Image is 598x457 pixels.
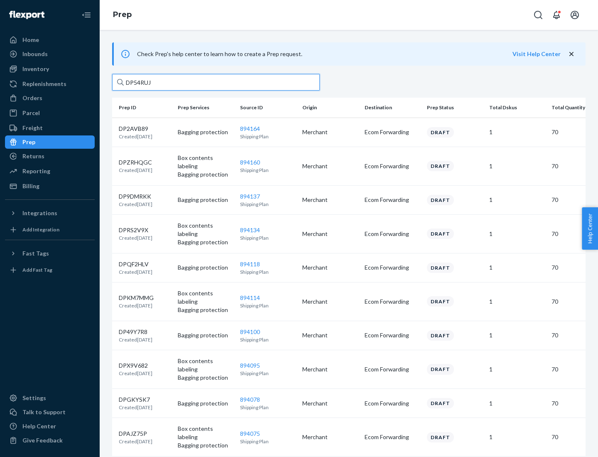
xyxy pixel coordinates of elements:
[22,94,42,102] div: Orders
[5,165,95,178] a: Reporting
[427,263,454,273] div: Draft
[489,162,545,170] p: 1
[365,230,420,238] p: Ecom Forwarding
[119,226,152,234] p: DPRS2V9X
[302,263,358,272] p: Merchant
[240,328,260,335] a: 894100
[22,226,59,233] div: Add Integration
[5,223,95,236] a: Add Integration
[119,370,152,377] p: Created [DATE]
[427,330,454,341] div: Draft
[174,98,237,118] th: Prep Services
[489,128,545,136] p: 1
[427,161,454,171] div: Draft
[489,433,545,441] p: 1
[489,196,545,204] p: 1
[240,234,296,241] p: Shipping Plan
[365,433,420,441] p: Ecom Forwarding
[5,263,95,277] a: Add Fast Tag
[489,331,545,339] p: 1
[178,170,233,179] p: Bagging protection
[240,193,260,200] a: 894137
[365,399,420,408] p: Ecom Forwarding
[5,91,95,105] a: Orders
[427,364,454,374] div: Draft
[5,434,95,447] button: Give Feedback
[119,328,152,336] p: DP49Y7R8
[240,260,260,268] a: 894118
[427,228,454,239] div: Draft
[22,152,44,160] div: Returns
[119,158,152,167] p: DPZRHQGC
[427,398,454,408] div: Draft
[5,62,95,76] a: Inventory
[178,306,233,314] p: Bagging protection
[582,207,598,250] button: Help Center
[119,430,152,438] p: DPAJZ75P
[489,297,545,306] p: 1
[424,98,486,118] th: Prep Status
[427,432,454,442] div: Draft
[178,425,233,441] p: Box contents labeling
[119,192,152,201] p: DP9DMRKK
[178,357,233,373] p: Box contents labeling
[302,399,358,408] p: Merchant
[5,150,95,163] a: Returns
[22,408,66,416] div: Talk to Support
[361,98,424,118] th: Destination
[365,196,420,204] p: Ecom Forwarding
[240,302,296,309] p: Shipping Plan
[240,125,260,132] a: 894164
[119,404,152,411] p: Created [DATE]
[240,430,260,437] a: 894075
[178,154,233,170] p: Box contents labeling
[302,128,358,136] p: Merchant
[119,302,154,309] p: Created [DATE]
[240,294,260,301] a: 894114
[365,331,420,339] p: Ecom Forwarding
[548,7,565,23] button: Open notifications
[113,10,132,19] a: Prep
[240,370,296,377] p: Shipping Plan
[427,127,454,138] div: Draft
[78,7,95,23] button: Close Navigation
[365,297,420,306] p: Ecom Forwarding
[302,162,358,170] p: Merchant
[5,206,95,220] button: Integrations
[22,422,56,430] div: Help Center
[178,331,233,339] p: Bagging protection
[302,365,358,373] p: Merchant
[5,405,95,419] a: Talk to Support
[22,138,35,146] div: Prep
[5,106,95,120] a: Parcel
[240,404,296,411] p: Shipping Plan
[119,201,152,208] p: Created [DATE]
[365,128,420,136] p: Ecom Forwarding
[22,124,43,132] div: Freight
[119,361,152,370] p: DPX9V682
[22,109,40,117] div: Parcel
[489,230,545,238] p: 1
[5,179,95,193] a: Billing
[240,226,260,233] a: 894134
[112,74,320,91] input: Search prep jobs
[486,98,548,118] th: Total Dskus
[365,365,420,373] p: Ecom Forwarding
[119,294,154,302] p: DPKM7MMG
[22,167,50,175] div: Reporting
[240,201,296,208] p: Shipping Plan
[365,162,420,170] p: Ecom Forwarding
[5,121,95,135] a: Freight
[22,436,63,445] div: Give Feedback
[178,128,233,136] p: Bagging protection
[178,196,233,204] p: Bagging protection
[178,221,233,238] p: Box contents labeling
[240,396,260,403] a: 894078
[5,391,95,405] a: Settings
[567,50,576,59] button: close
[178,399,233,408] p: Bagging protection
[240,133,296,140] p: Shipping Plan
[22,394,46,402] div: Settings
[237,98,299,118] th: Source ID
